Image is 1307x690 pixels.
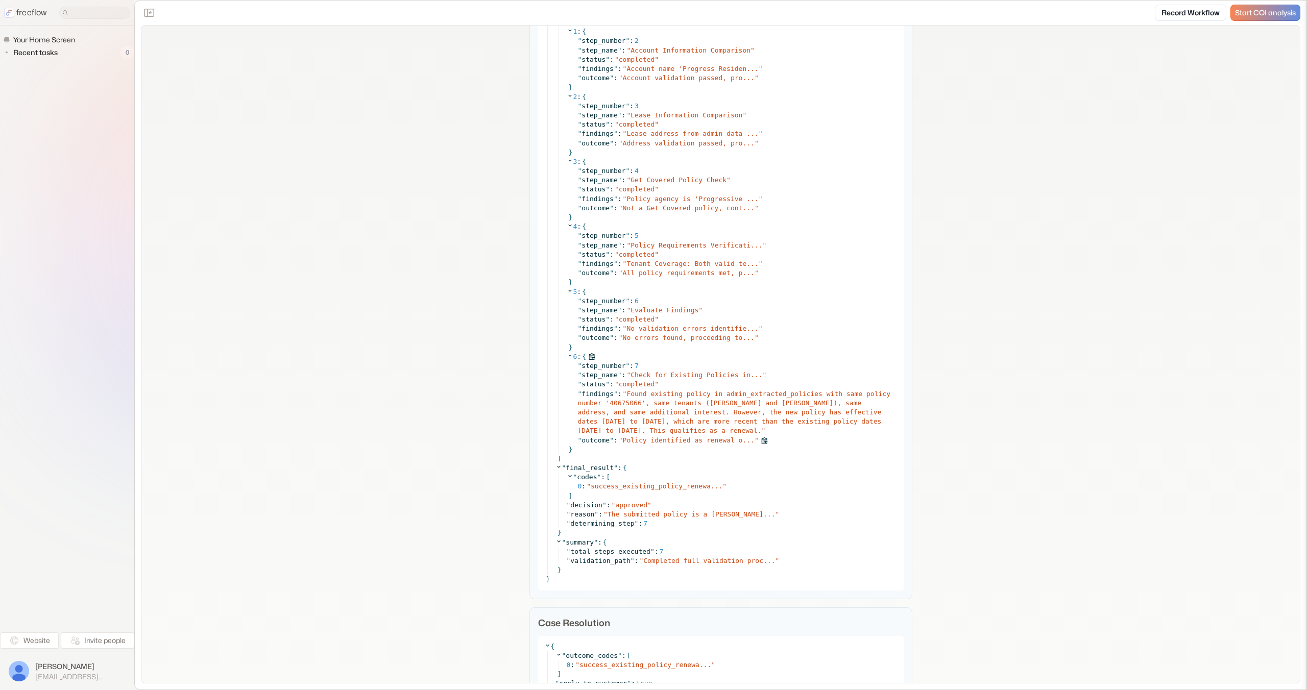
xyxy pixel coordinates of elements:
span: completed [619,56,655,63]
span: approved [615,501,647,509]
span: " [615,185,619,193]
span: " [755,436,759,444]
span: : [618,325,622,332]
span: { [582,222,586,231]
span: " [567,548,571,555]
span: [ [606,473,610,482]
span: " [606,56,610,63]
span: 5 [635,232,639,239]
span: completed [619,185,655,193]
span: " [619,74,623,82]
span: 6 [573,353,577,360]
button: [PERSON_NAME][EMAIL_ADDRESS][DOMAIN_NAME] [6,658,128,684]
span: step_name [582,371,617,379]
span: " [614,390,618,398]
span: " [578,232,582,239]
span: } [569,213,573,221]
span: " [776,557,780,564]
span: " [578,204,582,212]
span: : [577,27,581,36]
span: Account name 'Progress Residen... [626,65,758,72]
span: : [622,651,626,660]
span: " [625,167,630,175]
span: 2 [573,93,577,101]
span: " [573,473,577,481]
span: " [623,65,627,72]
span: " [626,241,631,249]
span: : [614,269,618,277]
span: " [762,427,766,434]
span: [PERSON_NAME] [35,661,126,672]
span: : [618,390,622,398]
span: " [602,501,607,509]
span: : [618,463,622,473]
span: step_number [582,37,625,44]
span: " [562,652,566,659]
span: Get Covered Policy Check [631,176,727,184]
span: Account Information Comparison [631,46,751,54]
p: Case Resolution [538,616,904,630]
span: " [759,325,763,332]
a: freeflow [4,7,47,19]
span: summary [566,538,594,546]
span: : [577,157,581,166]
span: " [578,297,582,305]
span: : [610,380,614,388]
span: : [577,92,581,102]
span: : [655,548,659,555]
button: Invite people [61,632,134,649]
span: ] [558,455,562,462]
span: 0 [578,482,582,490]
span: " [578,371,582,379]
span: Found existing policy in admin_extracted_policies with same policy number '40675066', same tenant... [578,390,891,435]
span: : [614,436,618,444]
span: " [612,501,616,509]
span: ] [569,492,573,500]
span: } [569,446,573,453]
span: " [625,37,630,44]
span: Address validation passed, pro... [623,139,755,147]
button: Recent tasks [3,46,62,59]
span: " [578,56,582,63]
span: : [610,315,614,323]
span: " [578,315,582,323]
span: step_name [582,241,617,249]
img: profile [9,661,29,681]
span: : [638,520,642,527]
span: " [614,464,618,472]
span: Completed full validation proc... [643,557,775,564]
span: 7 [660,548,664,555]
span: " [597,473,601,481]
span: Account validation passed, pro... [623,74,755,82]
span: " [578,241,582,249]
span: " [655,315,659,323]
span: } [558,566,562,574]
span: : [630,167,634,175]
span: Start COI analysis [1235,9,1296,17]
span: No errors found, proceeding to... [623,334,755,341]
span: " [626,46,631,54]
span: " [606,185,610,193]
span: " [606,120,610,128]
span: " [722,482,727,490]
span: step_number [582,167,625,175]
span: : [630,232,634,239]
span: 1 [573,28,577,35]
span: step_number [582,362,625,369]
span: " [578,306,582,314]
span: : [630,362,634,369]
span: : [582,482,586,490]
span: [ [627,651,631,660]
span: total_steps_executed [570,548,650,555]
span: " [623,260,627,267]
span: completed [619,120,655,128]
span: " [655,251,659,258]
p: freeflow [16,7,47,19]
span: " [618,241,622,249]
span: : [577,287,581,297]
span: " [578,167,582,175]
span: findings [582,195,614,203]
span: " [578,325,582,332]
span: " [578,65,582,72]
span: " [759,130,763,137]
